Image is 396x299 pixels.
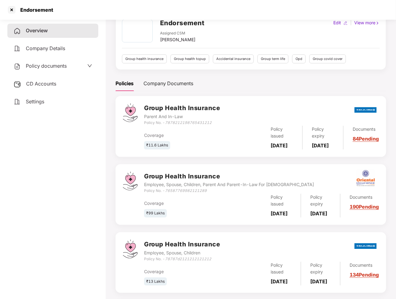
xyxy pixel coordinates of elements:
img: svg+xml;base64,PHN2ZyB3aWR0aD0iMjUiIGhlaWdodD0iMjQiIHZpZXdCb3g9IjAgMCAyNSAyNCIgZmlsbD0ibm9uZSIgeG... [14,81,21,88]
div: Parent And In-Law [144,113,220,120]
div: Policy expiry [310,194,331,207]
div: Policy issued [271,194,292,207]
div: Endorsement [17,7,53,13]
i: 76587769982121289 [165,188,207,193]
img: rightIcon [375,21,380,25]
div: Documents [350,262,379,269]
img: bajaj.png [355,239,377,253]
span: Overview [26,27,48,34]
div: Coverage [144,132,222,139]
span: Settings [26,98,44,105]
span: down [87,63,92,68]
div: Coverage [144,268,222,275]
a: 134 Pending [350,272,379,278]
div: Policy expiry [310,262,331,275]
div: Accidental insurance [213,54,254,63]
img: svg+xml;base64,PHN2ZyB4bWxucz0iaHR0cDovL3d3dy53My5vcmcvMjAwMC9zdmciIHdpZHRoPSIyNCIgaGVpZ2h0PSIyNC... [14,45,21,52]
img: bajaj.png [355,103,377,117]
div: Policy No. - [144,120,220,126]
img: editIcon [343,21,348,25]
div: | [349,19,353,26]
div: ₹13 Lakhs [144,277,167,286]
div: Group term life [257,54,288,63]
i: 7878212198765431212 [165,120,212,125]
b: [DATE] [310,210,327,217]
img: oi.png [355,167,376,189]
div: Coverage [144,200,222,207]
img: svg+xml;base64,PHN2ZyB4bWxucz0iaHR0cDovL3d3dy53My5vcmcvMjAwMC9zdmciIHdpZHRoPSIyNCIgaGVpZ2h0PSIyNC... [14,63,21,70]
div: Employee, Spouse, Children [144,249,220,256]
div: Documents [350,194,379,201]
img: svg+xml;base64,PHN2ZyB4bWxucz0iaHR0cDovL3d3dy53My5vcmcvMjAwMC9zdmciIHdpZHRoPSIyNCIgaGVpZ2h0PSIyNC... [14,98,21,106]
div: ₹99 Lakhs [144,209,167,217]
a: 84 Pending [353,136,379,142]
div: Policy No. - [144,256,220,262]
img: svg+xml;base64,PHN2ZyB4bWxucz0iaHR0cDovL3d3dy53My5vcmcvMjAwMC9zdmciIHdpZHRoPSIyNCIgaGVpZ2h0PSIyNC... [14,27,21,35]
div: Group health topup [171,54,209,63]
h2: Endorsement [160,18,205,28]
div: Policy issued [271,126,293,139]
div: ₹11.6 Lakhs [144,141,170,149]
div: Documents [353,126,379,133]
h3: Group Health Insurance [144,240,220,249]
div: Group covid cover [309,54,346,63]
b: [DATE] [271,278,288,285]
b: [DATE] [271,210,288,217]
div: Assigned CSM [160,30,195,36]
a: 190 Pending [350,204,379,210]
span: Policy documents [26,63,67,69]
div: [PERSON_NAME] [160,36,195,43]
b: [DATE] [310,278,327,285]
div: Edit [332,19,342,26]
h3: Group Health Insurance [144,103,220,113]
div: View more [353,19,381,26]
div: Employee, Spouse, Children, Parent And Parent-In-Law For [DEMOGRAPHIC_DATA] [144,181,314,188]
b: [DATE] [312,142,329,149]
img: svg+xml;base64,PHN2ZyB4bWxucz0iaHR0cDovL3d3dy53My5vcmcvMjAwMC9zdmciIHdpZHRoPSI0Ny43MTQiIGhlaWdodD... [123,103,138,122]
img: svg+xml;base64,PHN2ZyB4bWxucz0iaHR0cDovL3d3dy53My5vcmcvMjAwMC9zdmciIHdpZHRoPSI0Ny43MTQiIGhlaWdodD... [123,240,138,258]
div: Company Documents [143,80,193,87]
div: Policies [116,80,134,87]
div: Policy expiry [312,126,334,139]
div: Group health insurance [122,54,167,63]
div: Opd [292,54,306,63]
img: svg+xml;base64,PHN2ZyB4bWxucz0iaHR0cDovL3d3dy53My5vcmcvMjAwMC9zdmciIHdpZHRoPSI0Ny43MTQiIGhlaWdodD... [123,172,138,190]
div: Policy issued [271,262,292,275]
i: 78787d2121212121212 [165,257,211,261]
b: [DATE] [271,142,288,149]
div: Policy No. - [144,188,314,194]
span: Company Details [26,45,65,51]
span: CD Accounts [26,81,56,87]
h3: Group Health Insurance [144,172,314,181]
